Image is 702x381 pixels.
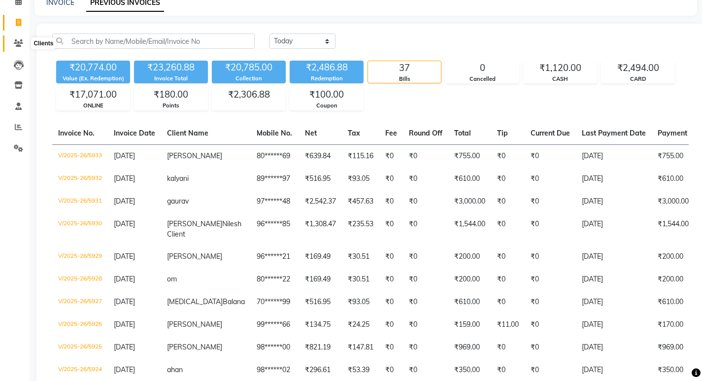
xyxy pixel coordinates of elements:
span: [DATE] [114,297,135,306]
span: [DATE] [114,343,135,351]
td: [DATE] [576,291,652,313]
td: ₹1,544.00 [448,213,491,245]
td: ₹3,000.00 [448,190,491,213]
td: V/2025-26/5931 [52,190,108,213]
input: Search by Name/Mobile/Email/Invoice No [52,34,255,49]
td: ₹0 [403,245,448,268]
div: ₹1,120.00 [524,61,597,75]
span: Tax [348,129,360,138]
td: ₹115.16 [342,144,379,168]
span: kalyani [167,174,189,183]
div: Invoice Total [134,74,208,83]
td: ₹0 [403,168,448,190]
div: ₹17,071.00 [57,88,130,102]
div: ₹180.00 [134,88,207,102]
div: ₹2,486.88 [290,61,364,74]
td: [DATE] [576,168,652,190]
td: ₹610.00 [448,168,491,190]
span: [PERSON_NAME] [167,320,222,329]
td: V/2025-26/5933 [52,144,108,168]
div: Bills [368,75,441,83]
td: ₹134.75 [299,313,342,336]
div: Cancelled [446,75,519,83]
td: ₹1,308.47 [299,213,342,245]
span: Total [454,129,471,138]
td: ₹30.51 [342,268,379,291]
td: ₹0 [525,245,576,268]
td: ₹0 [403,268,448,291]
span: Current Due [531,129,570,138]
td: [DATE] [576,336,652,359]
div: CARD [602,75,674,83]
span: [DATE] [114,219,135,228]
span: om [167,275,177,283]
td: ₹0 [379,168,403,190]
span: [DATE] [114,275,135,283]
td: ₹0 [403,213,448,245]
div: Coupon [290,102,363,110]
td: ₹93.05 [342,291,379,313]
td: ₹639.84 [299,144,342,168]
span: Nilesh Client [167,219,241,239]
td: ₹0 [379,213,403,245]
td: [DATE] [576,190,652,213]
td: ₹0 [525,144,576,168]
span: ahan [167,365,183,374]
td: V/2025-26/5929 [52,245,108,268]
td: ₹610.00 [448,291,491,313]
span: [DATE] [114,197,135,206]
div: Points [134,102,207,110]
td: [DATE] [576,144,652,168]
span: Invoice No. [58,129,95,138]
div: Clients [31,37,56,49]
span: Last Payment Date [582,129,646,138]
td: [DATE] [576,268,652,291]
td: V/2025-26/5927 [52,291,108,313]
td: ₹0 [491,291,525,313]
td: ₹0 [525,336,576,359]
td: ₹30.51 [342,245,379,268]
td: ₹0 [491,190,525,213]
td: ₹0 [379,268,403,291]
td: ₹0 [525,168,576,190]
span: [PERSON_NAME] [167,151,222,160]
td: V/2025-26/5925 [52,336,108,359]
td: ₹516.95 [299,291,342,313]
div: Redemption [290,74,364,83]
div: ₹23,260.88 [134,61,208,74]
td: ₹147.81 [342,336,379,359]
td: ₹93.05 [342,168,379,190]
td: ₹0 [491,168,525,190]
td: ₹0 [379,291,403,313]
td: ₹0 [403,190,448,213]
td: ₹0 [491,213,525,245]
td: ₹0 [379,313,403,336]
td: V/2025-26/5932 [52,168,108,190]
td: [DATE] [576,213,652,245]
td: V/2025-26/5930 [52,213,108,245]
td: ₹0 [379,144,403,168]
td: ₹200.00 [448,268,491,291]
span: Invoice Date [114,129,155,138]
div: 37 [368,61,441,75]
td: ₹0 [525,291,576,313]
td: ₹0 [403,144,448,168]
td: ₹0 [525,313,576,336]
div: ONLINE [57,102,130,110]
td: ₹169.49 [299,245,342,268]
td: ₹0 [491,144,525,168]
td: ₹0 [491,336,525,359]
td: ₹0 [403,336,448,359]
div: ₹2,306.88 [212,88,285,102]
span: [DATE] [114,365,135,374]
td: ₹0 [379,245,403,268]
span: [DATE] [114,252,135,261]
td: ₹11.00 [491,313,525,336]
div: 0 [446,61,519,75]
span: [PERSON_NAME] [167,252,222,261]
td: ₹0 [491,245,525,268]
div: ₹20,774.00 [56,61,130,74]
div: ₹100.00 [290,88,363,102]
td: V/2025-26/5928 [52,268,108,291]
td: ₹516.95 [299,168,342,190]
